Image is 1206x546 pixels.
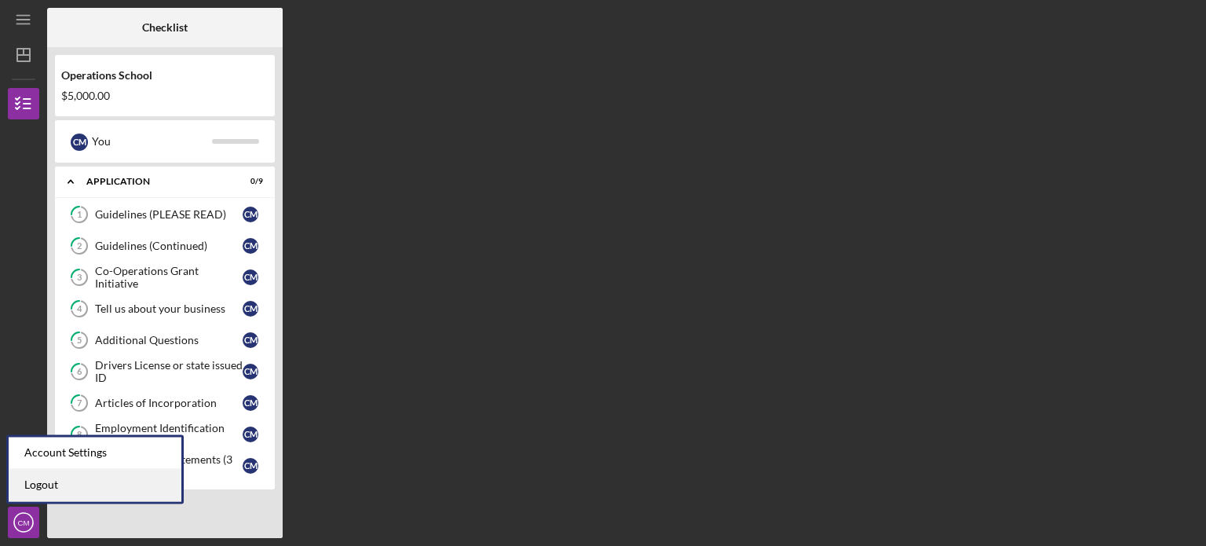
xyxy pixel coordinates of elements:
tspan: 2 [77,241,82,251]
div: Account Settings [9,437,181,469]
div: C M [243,395,258,411]
b: Checklist [142,21,188,34]
div: Additional Questions [95,334,243,346]
tspan: 6 [77,367,82,377]
div: Operations School [61,69,269,82]
tspan: 3 [77,273,82,283]
div: Employment Identification Document [95,422,243,447]
tspan: 7 [77,398,82,409]
a: 4Tell us about your businessCM [63,293,267,324]
a: Logout [9,469,181,501]
div: 0 / 9 [235,177,263,186]
text: CM [18,519,30,527]
div: C M [243,207,258,222]
div: C M [243,238,258,254]
div: C M [243,269,258,285]
tspan: 1 [77,210,82,220]
div: C M [243,301,258,317]
a: 2Guidelines (Continued)CM [63,230,267,262]
div: Tell us about your business [95,302,243,315]
div: $5,000.00 [61,90,269,102]
div: Drivers License or state issued ID [95,359,243,384]
div: You [92,128,212,155]
tspan: 4 [77,304,82,314]
a: 7Articles of IncorporationCM [63,387,267,419]
button: CM [8,507,39,538]
div: Articles of Incorporation [95,397,243,409]
a: 5Additional QuestionsCM [63,324,267,356]
div: C M [243,458,258,474]
a: 8Employment Identification DocumentCM [63,419,267,450]
tspan: 5 [77,335,82,346]
a: 3Co-Operations Grant InitiativeCM [63,262,267,293]
div: Application [86,177,224,186]
a: 1Guidelines (PLEASE READ)CM [63,199,267,230]
div: Guidelines (Continued) [95,240,243,252]
div: Guidelines (PLEASE READ) [95,208,243,221]
div: C M [243,427,258,442]
a: 6Drivers License or state issued IDCM [63,356,267,387]
div: C M [243,364,258,379]
div: C M [243,332,258,348]
div: C M [71,134,88,151]
tspan: 8 [77,430,82,440]
div: Co-Operations Grant Initiative [95,265,243,290]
